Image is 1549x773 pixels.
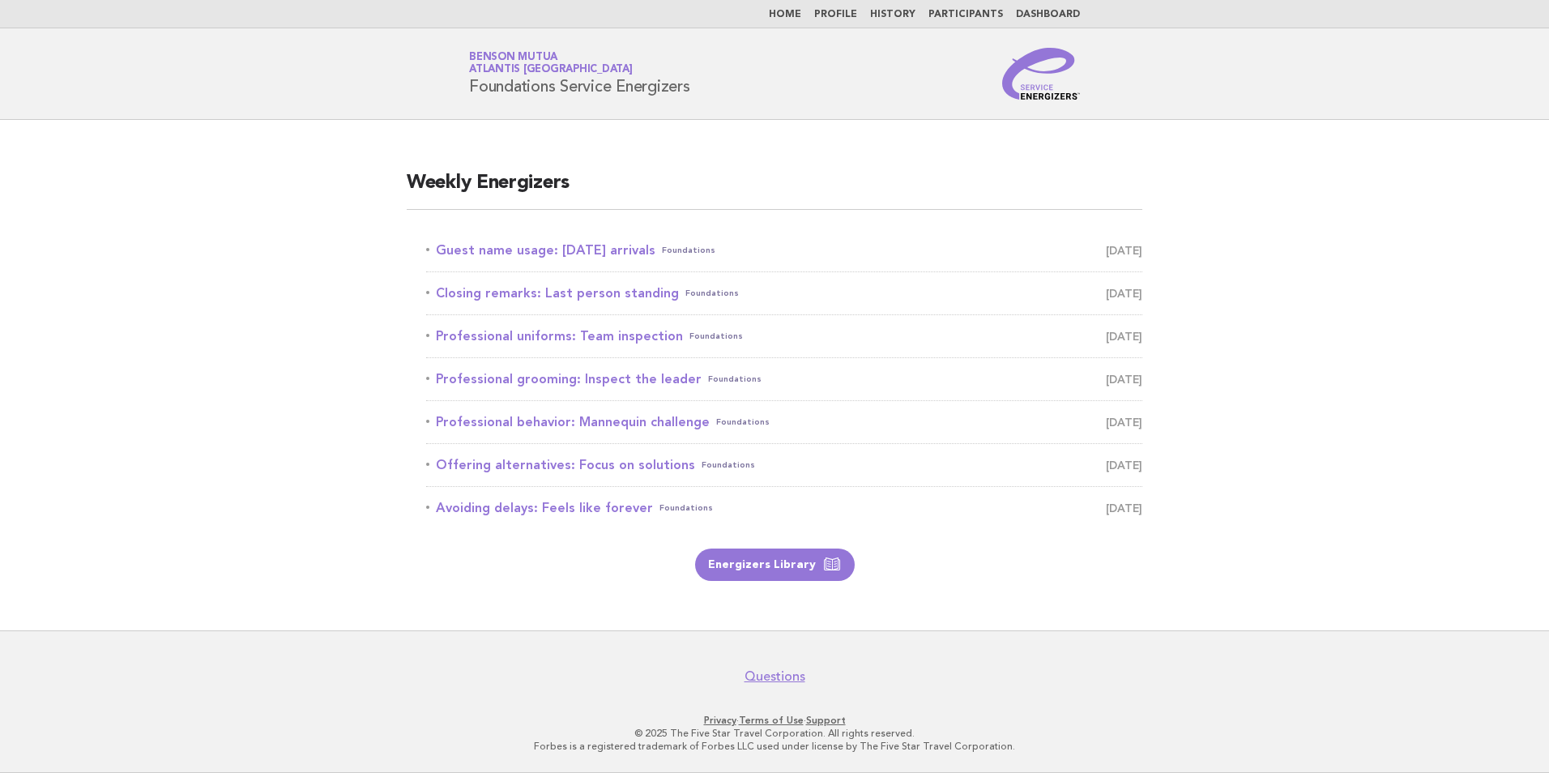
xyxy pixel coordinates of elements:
[716,411,770,433] span: Foundations
[426,325,1142,348] a: Professional uniforms: Team inspectionFoundations [DATE]
[689,325,743,348] span: Foundations
[469,65,633,75] span: Atlantis [GEOGRAPHIC_DATA]
[704,715,736,726] a: Privacy
[928,10,1003,19] a: Participants
[1106,411,1142,433] span: [DATE]
[702,454,755,476] span: Foundations
[1106,454,1142,476] span: [DATE]
[695,549,855,581] a: Energizers Library
[708,368,762,391] span: Foundations
[426,239,1142,262] a: Guest name usage: [DATE] arrivalsFoundations [DATE]
[1106,325,1142,348] span: [DATE]
[426,411,1142,433] a: Professional behavior: Mannequin challengeFoundations [DATE]
[426,454,1142,476] a: Offering alternatives: Focus on solutionsFoundations [DATE]
[407,170,1142,210] h2: Weekly Energizers
[1016,10,1080,19] a: Dashboard
[279,727,1270,740] p: © 2025 The Five Star Travel Corporation. All rights reserved.
[1106,282,1142,305] span: [DATE]
[426,368,1142,391] a: Professional grooming: Inspect the leaderFoundations [DATE]
[685,282,739,305] span: Foundations
[814,10,857,19] a: Profile
[469,52,633,75] a: Benson MutuaAtlantis [GEOGRAPHIC_DATA]
[1106,368,1142,391] span: [DATE]
[469,53,690,95] h1: Foundations Service Energizers
[769,10,801,19] a: Home
[662,239,715,262] span: Foundations
[806,715,846,726] a: Support
[1106,239,1142,262] span: [DATE]
[659,497,713,519] span: Foundations
[279,714,1270,727] p: · ·
[426,497,1142,519] a: Avoiding delays: Feels like foreverFoundations [DATE]
[739,715,804,726] a: Terms of Use
[279,740,1270,753] p: Forbes is a registered trademark of Forbes LLC used under license by The Five Star Travel Corpora...
[1002,48,1080,100] img: Service Energizers
[1106,497,1142,519] span: [DATE]
[870,10,915,19] a: History
[426,282,1142,305] a: Closing remarks: Last person standingFoundations [DATE]
[745,668,805,685] a: Questions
